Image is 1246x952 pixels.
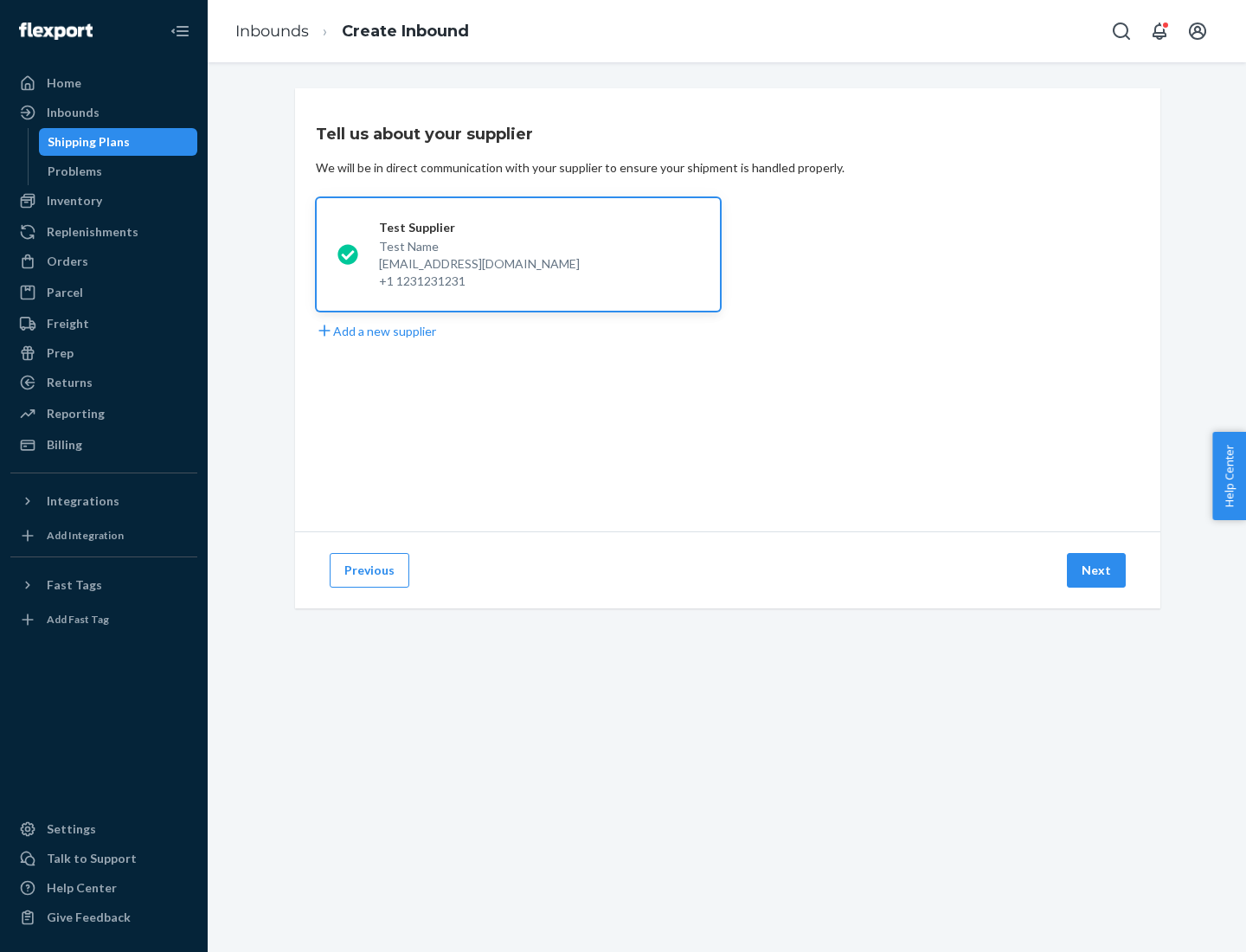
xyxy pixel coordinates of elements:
div: Shipping Plans [48,133,130,151]
div: Inbounds [47,104,100,121]
a: Freight [10,310,197,338]
button: Open account menu [1180,14,1215,48]
div: Give Feedback [47,909,131,926]
button: Integrations [10,487,197,515]
a: Orders [10,248,197,275]
div: Orders [47,253,88,270]
a: Billing [10,431,197,459]
div: Returns [47,374,93,391]
button: Next [1067,553,1126,588]
a: Shipping Plans [39,128,198,156]
div: Inventory [47,192,102,209]
div: Add Integration [47,528,124,543]
div: Freight [47,315,89,332]
button: Open notifications [1142,14,1177,48]
a: Settings [10,815,197,843]
img: Flexport logo [19,23,93,40]
button: Give Feedback [10,904,197,931]
button: Open Search Box [1104,14,1139,48]
div: Fast Tags [47,576,102,594]
a: Parcel [10,279,197,306]
div: Prep [47,344,74,362]
a: Problems [39,158,198,185]
div: Integrations [47,492,119,510]
button: Close Navigation [163,14,197,48]
div: Billing [47,436,82,453]
a: Inbounds [235,22,309,41]
a: Create Inbound [342,22,469,41]
div: Settings [47,820,96,838]
a: Replenishments [10,218,197,246]
div: Problems [48,163,102,180]
button: Add a new supplier [316,322,436,340]
div: Add Fast Tag [47,612,109,627]
a: Home [10,69,197,97]
button: Fast Tags [10,571,197,599]
a: Inbounds [10,99,197,126]
button: Previous [330,553,409,588]
a: Inventory [10,187,197,215]
button: Help Center [1212,432,1246,520]
a: Help Center [10,874,197,902]
a: Returns [10,369,197,396]
a: Add Fast Tag [10,606,197,634]
div: Help Center [47,879,117,897]
div: Parcel [47,284,83,301]
ol: breadcrumbs [222,6,483,57]
a: Prep [10,339,197,367]
div: We will be in direct communication with your supplier to ensure your shipment is handled properly. [316,159,845,177]
div: Replenishments [47,223,138,241]
h3: Tell us about your supplier [316,123,533,145]
a: Reporting [10,400,197,428]
div: Home [47,74,81,92]
a: Talk to Support [10,845,197,872]
div: Reporting [47,405,105,422]
div: Talk to Support [47,850,137,867]
a: Add Integration [10,522,197,550]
